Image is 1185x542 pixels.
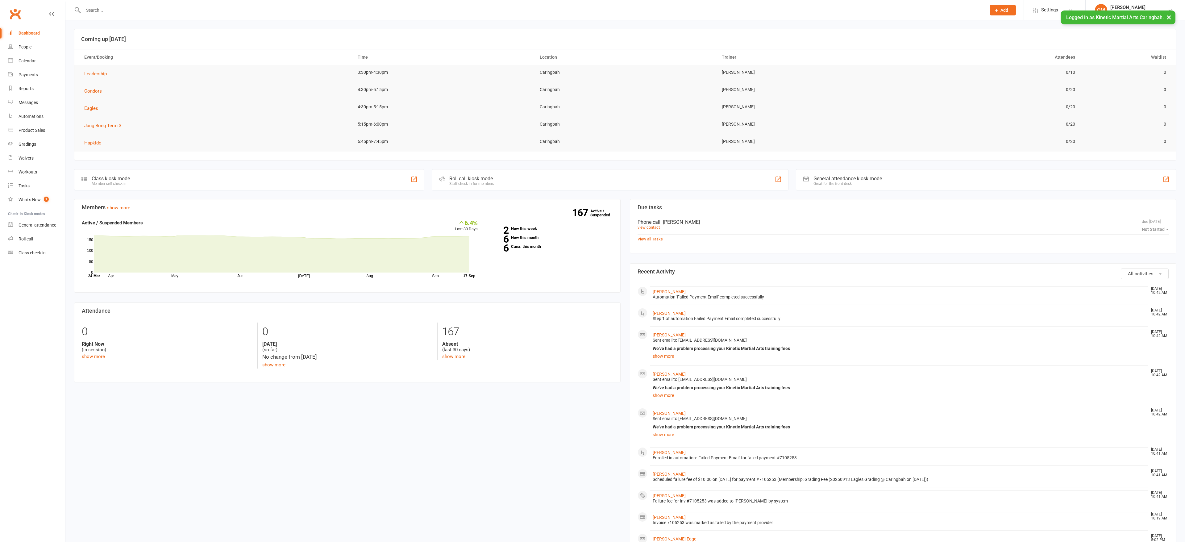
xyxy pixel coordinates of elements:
[653,416,747,421] span: Sent email to [EMAIL_ADDRESS][DOMAIN_NAME]
[19,128,45,133] div: Product Sales
[82,341,253,353] div: (in session)
[82,220,143,226] strong: Active / Suspended Members
[8,68,65,82] a: Payments
[653,346,1145,351] div: We've had a problem processing your Kinetic Martial Arts training fees
[8,123,65,137] a: Product Sales
[8,110,65,123] a: Automations
[82,323,253,341] div: 0
[898,82,1080,97] td: 0/20
[716,82,898,97] td: [PERSON_NAME]
[19,250,46,255] div: Class check-in
[8,40,65,54] a: People
[1095,4,1107,16] div: CM
[660,219,700,225] span: : [PERSON_NAME]
[1148,308,1168,316] time: [DATE] 10:42 AM
[84,139,106,147] button: Hapkido
[716,49,898,65] th: Trainer
[653,316,1145,321] div: Step 1 of automation Failed Payment Email completed successfully
[1000,8,1008,13] span: Add
[653,372,686,377] a: [PERSON_NAME]
[653,411,686,416] a: [PERSON_NAME]
[442,354,465,359] a: show more
[442,341,613,353] div: (last 30 days)
[92,181,130,186] div: Member self check-in
[8,232,65,246] a: Roll call
[1110,10,1168,16] div: Kinetic Martial Arts Caringbah
[8,137,65,151] a: Gradings
[487,244,509,253] strong: 6
[19,114,44,119] div: Automations
[653,450,686,455] a: [PERSON_NAME]
[653,424,1145,430] div: We've had a problem processing your Kinetic Martial Arts training fees
[653,352,1145,361] a: show more
[262,323,433,341] div: 0
[44,197,49,202] span: 1
[590,204,617,222] a: 167Active / Suspended
[1148,330,1168,338] time: [DATE] 10:42 AM
[352,117,534,131] td: 5:15pm-6:00pm
[352,82,534,97] td: 4:30pm-5:15pm
[638,204,1169,211] h3: Due tasks
[84,140,102,146] span: Hapkido
[81,36,1169,42] h3: Coming up [DATE]
[1148,408,1168,416] time: [DATE] 10:42 AM
[534,49,716,65] th: Location
[1081,100,1172,114] td: 0
[653,338,747,343] span: Sent email to [EMAIL_ADDRESS][DOMAIN_NAME]
[653,515,686,520] a: [PERSON_NAME]
[653,536,696,541] a: [PERSON_NAME] Edge
[653,385,1145,390] div: We've had a problem processing your Kinetic Martial Arts training fees
[84,87,106,95] button: Condors
[1066,15,1164,20] span: Logged in as Kinetic Martial Arts Caringbah.
[19,169,37,174] div: Workouts
[653,455,1145,461] div: Enrolled in automation: 'Failed Payment Email' for failed payment #7105253
[572,208,590,217] strong: 167
[352,49,534,65] th: Time
[92,176,130,181] div: Class kiosk mode
[653,377,747,382] span: Sent email to [EMAIL_ADDRESS][DOMAIN_NAME]
[638,225,660,230] a: view contact
[653,332,686,337] a: [PERSON_NAME]
[1148,534,1168,542] time: [DATE] 5:02 PM
[534,100,716,114] td: Caringbah
[487,236,613,240] a: 6New this month
[1041,3,1058,17] span: Settings
[1121,269,1169,279] button: All activities
[1148,469,1168,477] time: [DATE] 10:41 AM
[1148,491,1168,499] time: [DATE] 10:41 AM
[653,430,1145,439] a: show more
[534,134,716,149] td: Caringbah
[449,181,494,186] div: Staff check-in for members
[8,151,65,165] a: Waivers
[442,341,613,347] strong: Absent
[19,44,31,49] div: People
[716,100,898,114] td: [PERSON_NAME]
[8,193,65,207] a: What's New1
[1148,512,1168,520] time: [DATE] 10:19 AM
[898,100,1080,114] td: 0/20
[19,197,41,202] div: What's New
[8,96,65,110] a: Messages
[84,123,121,128] span: Jang Bong Term 3
[638,219,1169,225] div: Phone call
[19,223,56,227] div: General attendance
[487,227,613,231] a: 2New this week
[82,308,613,314] h3: Attendance
[1148,287,1168,295] time: [DATE] 10:42 AM
[8,179,65,193] a: Tasks
[1081,82,1172,97] td: 0
[7,6,23,22] a: Clubworx
[653,477,1145,482] div: Scheduled failure fee of $10.00 on [DATE] for payment #7105253 (Membership: Grading Fee (20250913...
[84,71,107,77] span: Leadership
[19,236,33,241] div: Roll call
[82,341,253,347] strong: Right Now
[1081,65,1172,80] td: 0
[990,5,1016,15] button: Add
[19,72,38,77] div: Payments
[8,218,65,232] a: General attendance kiosk mode
[449,176,494,181] div: Roll call kiosk mode
[898,65,1080,80] td: 0/10
[82,354,105,359] a: show more
[262,353,433,361] div: No change from [DATE]
[8,246,65,260] a: Class kiosk mode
